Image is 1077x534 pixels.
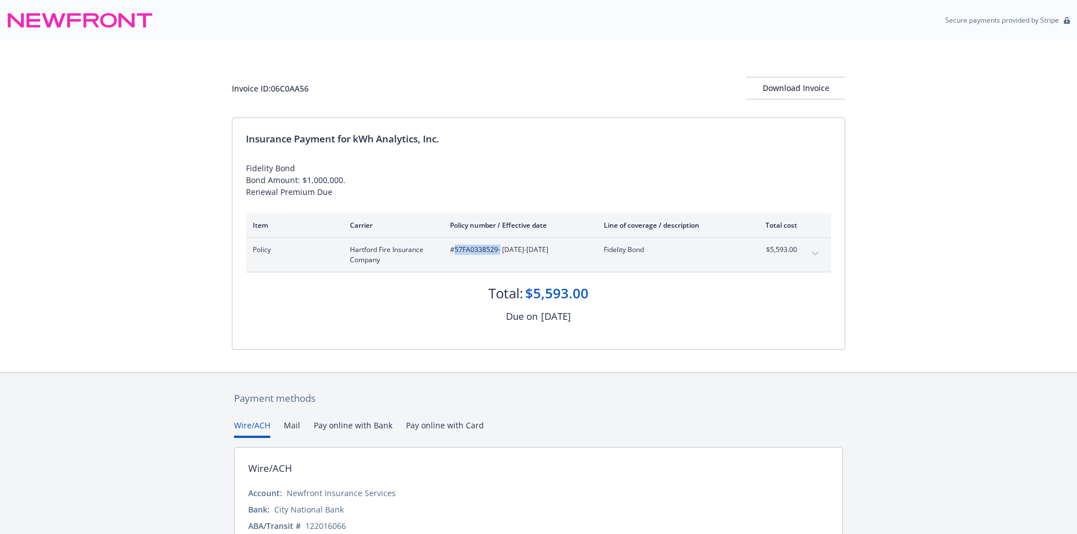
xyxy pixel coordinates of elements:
div: Due on [506,309,538,324]
div: Total: [488,284,523,303]
button: Download Invoice [746,77,845,99]
div: $5,593.00 [525,284,589,303]
div: City National Bank [274,503,344,515]
button: Wire/ACH [234,419,270,438]
span: $5,593.00 [755,245,797,255]
div: Carrier [350,220,432,230]
div: 122016066 [305,520,346,532]
div: Item [253,220,332,230]
span: Policy [253,245,332,255]
div: ABA/Transit # [248,520,301,532]
div: Line of coverage / description [604,220,737,230]
div: Total cost [755,220,797,230]
div: Newfront Insurance Services [287,487,396,499]
button: Pay online with Bank [314,419,392,438]
div: Wire/ACH [248,461,292,476]
button: expand content [806,245,824,263]
button: Mail [284,419,300,438]
div: Invoice ID: 06C0AA56 [232,83,309,94]
div: Account: [248,487,282,499]
span: Hartford Fire Insurance Company [350,245,432,265]
div: Fidelity Bond Bond Amount: $1,000,000. Renewal Premium Due [246,162,831,198]
div: [DATE] [541,309,571,324]
div: Download Invoice [746,77,845,99]
div: Bank: [248,503,270,515]
button: Pay online with Card [406,419,484,438]
span: Fidelity Bond [604,245,737,255]
p: Secure payments provided by Stripe [945,15,1059,25]
div: Insurance Payment for kWh Analytics, Inc. [246,132,831,146]
div: Policy number / Effective date [450,220,586,230]
span: #57FA0338529 - [DATE]-[DATE] [450,245,586,255]
div: Payment methods [234,391,843,406]
div: PolicyHartford Fire Insurance Company#57FA0338529- [DATE]-[DATE]Fidelity Bond$5,593.00expand content [246,238,831,272]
